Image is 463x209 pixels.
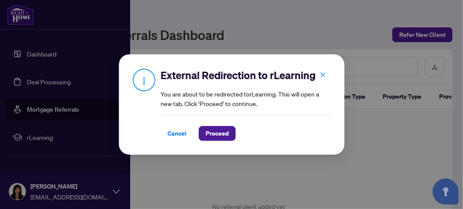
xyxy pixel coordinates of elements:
button: Proceed [199,126,236,141]
img: Info Icon [133,68,155,91]
span: close [320,72,326,78]
div: You are about to be redirected to rLearning . This will open a new tab. Click ‘Proceed’ to continue. [161,68,331,141]
span: Proceed [206,126,229,140]
span: Cancel [167,126,187,140]
h2: External Redirection to rLearning [161,68,331,82]
button: Cancel [161,126,194,141]
button: Open asap [433,179,459,205]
